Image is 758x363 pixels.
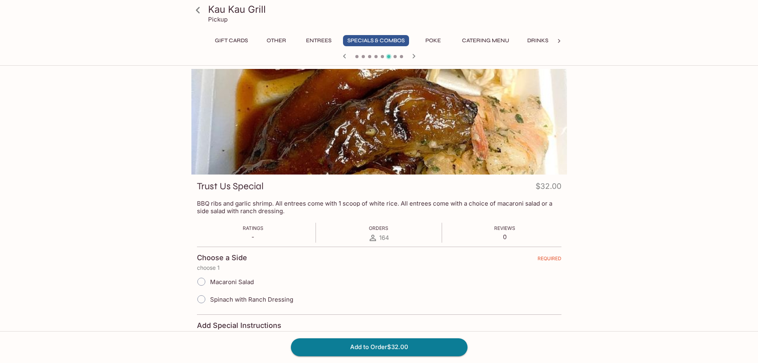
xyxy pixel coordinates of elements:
[197,200,561,215] p: BBQ ribs and garlic shrimp. All entrees come with 1 scoop of white rice. All entrees come with a ...
[210,278,254,286] span: Macaroni Salad
[208,16,228,23] p: Pickup
[197,321,561,330] h4: Add Special Instructions
[291,338,468,356] button: Add to Order$32.00
[197,180,264,192] h3: Trust Us Special
[379,234,389,241] span: 164
[536,180,561,196] h4: $32.00
[243,233,263,241] p: -
[538,255,561,265] span: REQUIRED
[343,35,409,46] button: Specials & Combos
[191,69,567,175] div: Trust Us Special
[197,253,247,262] h4: Choose a Side
[259,35,294,46] button: Other
[494,233,515,241] p: 0
[210,35,252,46] button: Gift Cards
[494,225,515,231] span: Reviews
[243,225,263,231] span: Ratings
[197,265,561,271] p: choose 1
[458,35,514,46] button: Catering Menu
[415,35,451,46] button: Poke
[369,225,388,231] span: Orders
[208,3,564,16] h3: Kau Kau Grill
[210,296,293,303] span: Spinach with Ranch Dressing
[520,35,556,46] button: Drinks
[301,35,337,46] button: Entrees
